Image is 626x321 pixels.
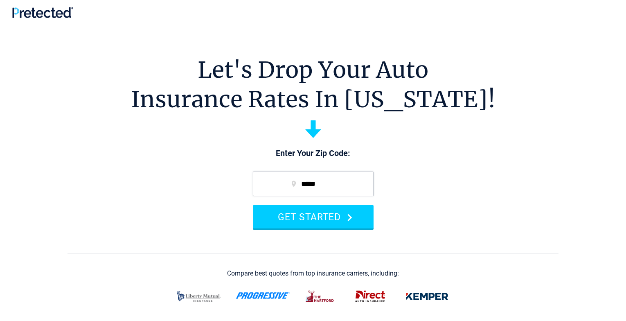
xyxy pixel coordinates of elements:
[227,270,399,277] div: Compare best quotes from top insurance carriers, including:
[245,148,382,159] p: Enter Your Zip Code:
[253,172,374,196] input: zip code
[400,286,454,307] img: kemper
[172,286,226,307] img: liberty
[253,205,374,228] button: GET STARTED
[350,286,390,307] img: direct
[131,55,495,114] h1: Let's Drop Your Auto Insurance Rates In [US_STATE]!
[12,7,73,18] img: Pretected Logo
[300,286,340,307] img: thehartford
[236,292,290,299] img: progressive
